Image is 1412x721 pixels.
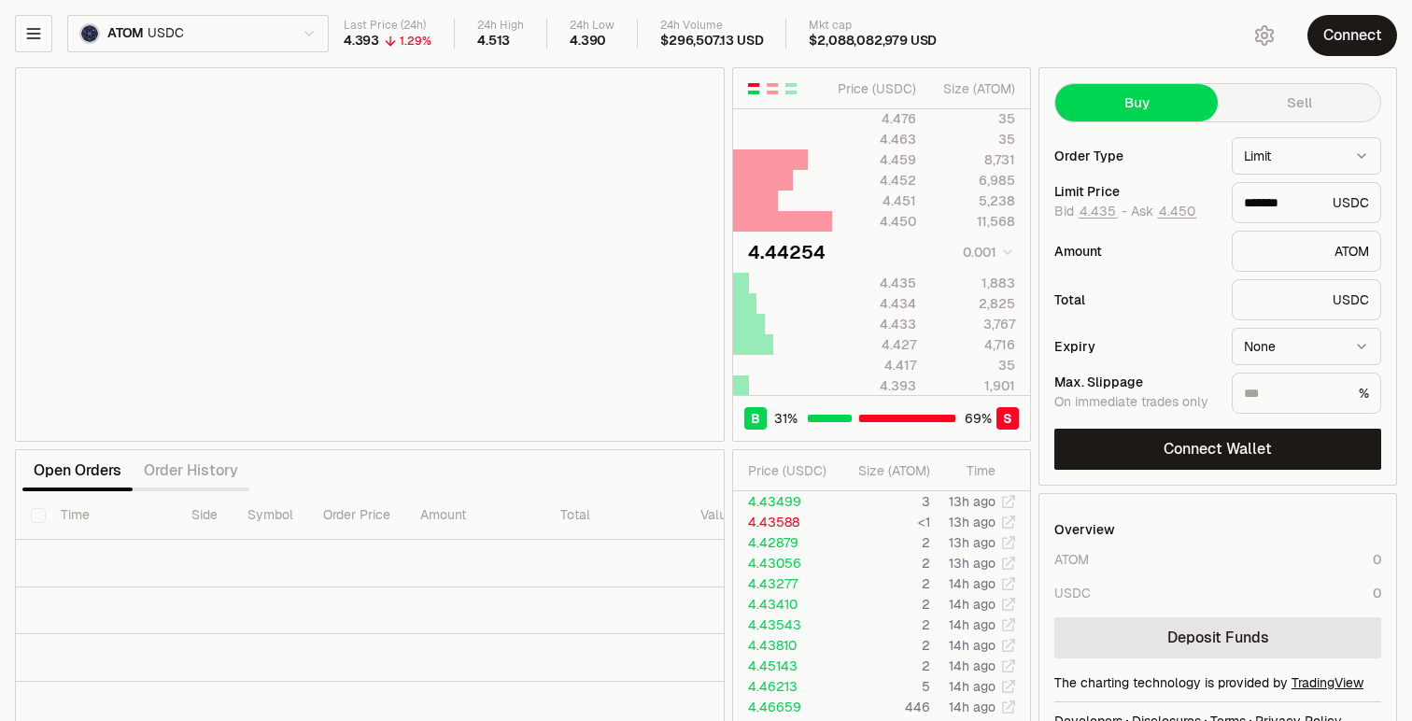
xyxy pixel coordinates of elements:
button: Show Buy Orders Only [784,81,798,96]
time: 14h ago [949,616,995,633]
div: USDC [1054,584,1091,602]
div: 4.433 [833,315,916,333]
div: USDC [1232,279,1381,320]
div: 4.476 [833,109,916,128]
time: 14h ago [949,678,995,695]
div: ATOM [1054,550,1089,569]
div: 1,883 [932,274,1015,292]
td: 4.46213 [733,676,836,697]
td: 2 [836,594,931,615]
button: None [1232,328,1381,365]
button: Connect Wallet [1054,429,1381,470]
div: 4,716 [932,335,1015,354]
td: 4.43543 [733,615,836,635]
button: 4.435 [1078,204,1118,219]
div: ATOM [1232,231,1381,272]
div: 4.463 [833,130,916,148]
div: 35 [932,356,1015,375]
div: Max. Slippage [1054,375,1217,389]
div: Price ( USDC ) [833,79,916,98]
span: B [751,409,760,428]
div: 11,568 [932,212,1015,231]
td: 5 [836,676,931,697]
div: Size ( ATOM ) [851,461,930,480]
time: 13h ago [949,534,995,551]
div: 4.459 [833,150,916,169]
button: Show Sell Orders Only [765,81,780,96]
button: Buy [1055,84,1218,121]
div: 4.393 [344,33,379,49]
div: 1.29% [400,34,431,49]
button: 0.001 [957,241,1015,263]
td: 4.43810 [733,635,836,656]
th: Value [685,491,749,540]
div: 4.513 [477,33,510,49]
button: Show Buy and Sell Orders [746,81,761,96]
div: USDC [1232,182,1381,223]
td: 2 [836,615,931,635]
div: Time [946,461,995,480]
div: Overview [1054,520,1115,539]
td: 4.45143 [733,656,836,676]
time: 13h ago [949,493,995,510]
td: 4.46659 [733,697,836,717]
button: Limit [1232,137,1381,175]
span: 31 % [774,409,798,428]
div: Expiry [1054,340,1217,353]
img: ATOM Logo [81,25,98,42]
div: 4.451 [833,191,916,210]
time: 14h ago [949,699,995,715]
td: 2 [836,573,931,594]
td: 446 [836,697,931,717]
button: Open Orders [22,452,133,489]
time: 14h ago [949,596,995,613]
div: 4.427 [833,335,916,354]
div: 8,731 [932,150,1015,169]
div: 24h Volume [660,19,763,33]
div: % [1232,373,1381,414]
div: 4.434 [833,294,916,313]
span: Bid - [1054,204,1127,220]
th: Side [176,491,233,540]
th: Time [46,491,176,540]
div: Amount [1054,245,1217,258]
span: S [1003,409,1012,428]
div: 4.435 [833,274,916,292]
td: 2 [836,635,931,656]
time: 14h ago [949,657,995,674]
div: Price ( USDC ) [748,461,835,480]
a: Deposit Funds [1054,617,1381,658]
div: 0 [1373,584,1381,602]
td: 2 [836,532,931,553]
th: Total [545,491,685,540]
button: Sell [1218,84,1380,121]
th: Order Price [308,491,405,540]
div: On immediate trades only [1054,394,1217,411]
td: 3 [836,491,931,512]
button: Connect [1307,15,1397,56]
div: 4.44254 [748,239,826,265]
div: 5,238 [932,191,1015,210]
th: Amount [405,491,545,540]
time: 14h ago [949,575,995,592]
td: 4.43588 [733,512,836,532]
time: 13h ago [949,555,995,572]
button: 4.450 [1157,204,1197,219]
div: 4.452 [833,171,916,190]
div: 3,767 [932,315,1015,333]
div: 1,901 [932,376,1015,395]
td: 4.43499 [733,491,836,512]
td: 4.43056 [733,553,836,573]
div: Limit Price [1054,185,1217,198]
div: 6,985 [932,171,1015,190]
span: USDC [148,25,183,42]
div: 2,825 [932,294,1015,313]
a: TradingView [1292,674,1363,691]
td: 2 [836,656,931,676]
div: The charting technology is provided by [1054,673,1381,692]
div: $2,088,082,979 USD [809,33,937,49]
time: 14h ago [949,637,995,654]
button: Select all [31,508,46,523]
div: Size ( ATOM ) [932,79,1015,98]
div: 24h Low [570,19,614,33]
